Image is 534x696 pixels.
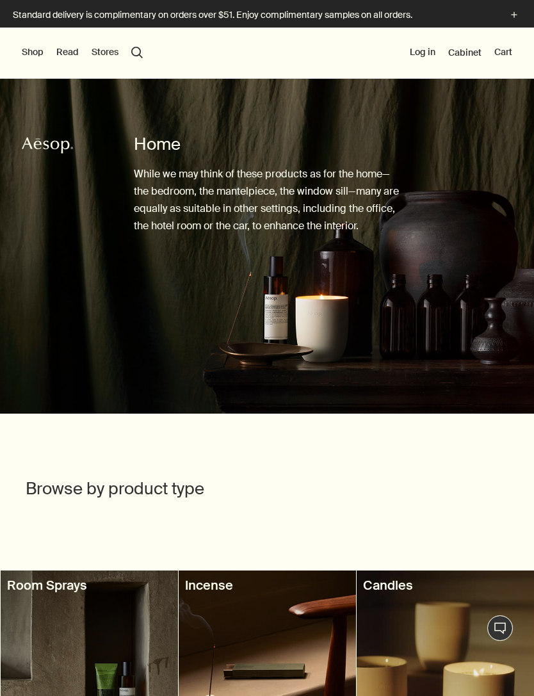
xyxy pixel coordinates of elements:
[7,577,172,594] h3: Room Sprays
[410,46,435,59] button: Log in
[494,46,512,59] button: Cart
[448,47,481,58] a: Cabinet
[22,46,44,59] button: Shop
[487,615,513,641] button: Live Assistance
[26,478,267,500] h2: Browse by product type
[131,47,143,58] button: Open search
[22,136,73,155] svg: Aesop
[22,28,143,79] nav: primary
[13,8,494,22] p: Standard delivery is complimentary on orders over $51. Enjoy complimentary samples on all orders.
[410,28,512,79] nav: supplementary
[92,46,118,59] button: Stores
[56,46,79,59] button: Read
[134,165,401,235] p: While we may think of these products as for the home—the bedroom, the mantelpiece, the window sil...
[363,577,528,594] h3: Candles
[134,133,401,156] h1: Home
[185,577,350,594] h3: Incense
[19,133,76,161] a: Aesop
[13,8,521,22] button: Standard delivery is complimentary on orders over $51. Enjoy complimentary samples on all orders.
